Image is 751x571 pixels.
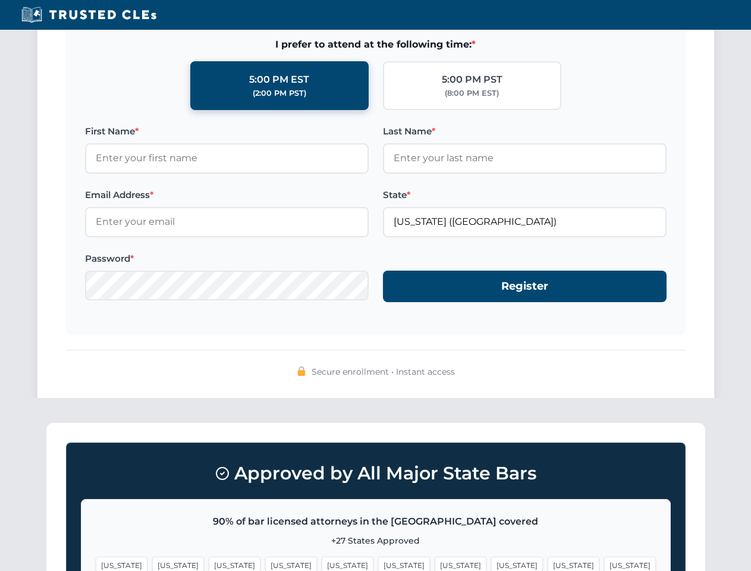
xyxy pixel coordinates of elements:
[445,87,499,99] div: (8:00 PM EST)
[85,143,369,173] input: Enter your first name
[85,124,369,139] label: First Name
[442,72,502,87] div: 5:00 PM PST
[383,188,667,202] label: State
[85,37,667,52] span: I prefer to attend at the following time:
[297,366,306,376] img: 🔒
[383,124,667,139] label: Last Name
[85,188,369,202] label: Email Address
[18,6,160,24] img: Trusted CLEs
[383,143,667,173] input: Enter your last name
[383,271,667,302] button: Register
[81,457,671,490] h3: Approved by All Major State Bars
[96,534,656,547] p: +27 States Approved
[85,207,369,237] input: Enter your email
[253,87,306,99] div: (2:00 PM PST)
[249,72,309,87] div: 5:00 PM EST
[312,365,455,378] span: Secure enrollment • Instant access
[383,207,667,237] input: Florida (FL)
[96,514,656,529] p: 90% of bar licensed attorneys in the [GEOGRAPHIC_DATA] covered
[85,252,369,266] label: Password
